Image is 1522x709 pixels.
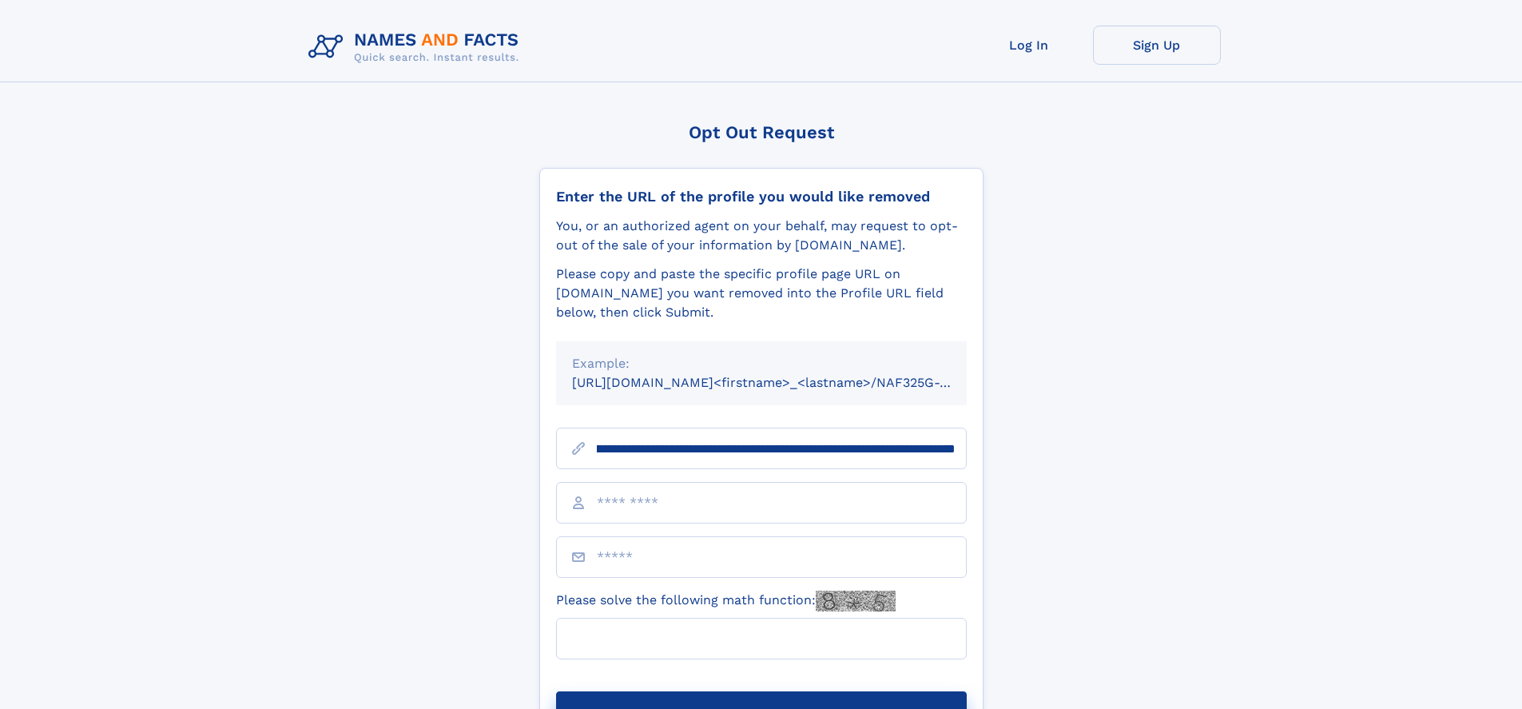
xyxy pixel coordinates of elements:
[1093,26,1221,65] a: Sign Up
[572,354,951,373] div: Example:
[556,188,967,205] div: Enter the URL of the profile you would like removed
[556,265,967,322] div: Please copy and paste the specific profile page URL on [DOMAIN_NAME] you want removed into the Pr...
[556,217,967,255] div: You, or an authorized agent on your behalf, may request to opt-out of the sale of your informatio...
[302,26,532,69] img: Logo Names and Facts
[556,591,896,611] label: Please solve the following math function:
[965,26,1093,65] a: Log In
[539,122,984,142] div: Opt Out Request
[572,375,997,390] small: [URL][DOMAIN_NAME]<firstname>_<lastname>/NAF325G-xxxxxxxx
